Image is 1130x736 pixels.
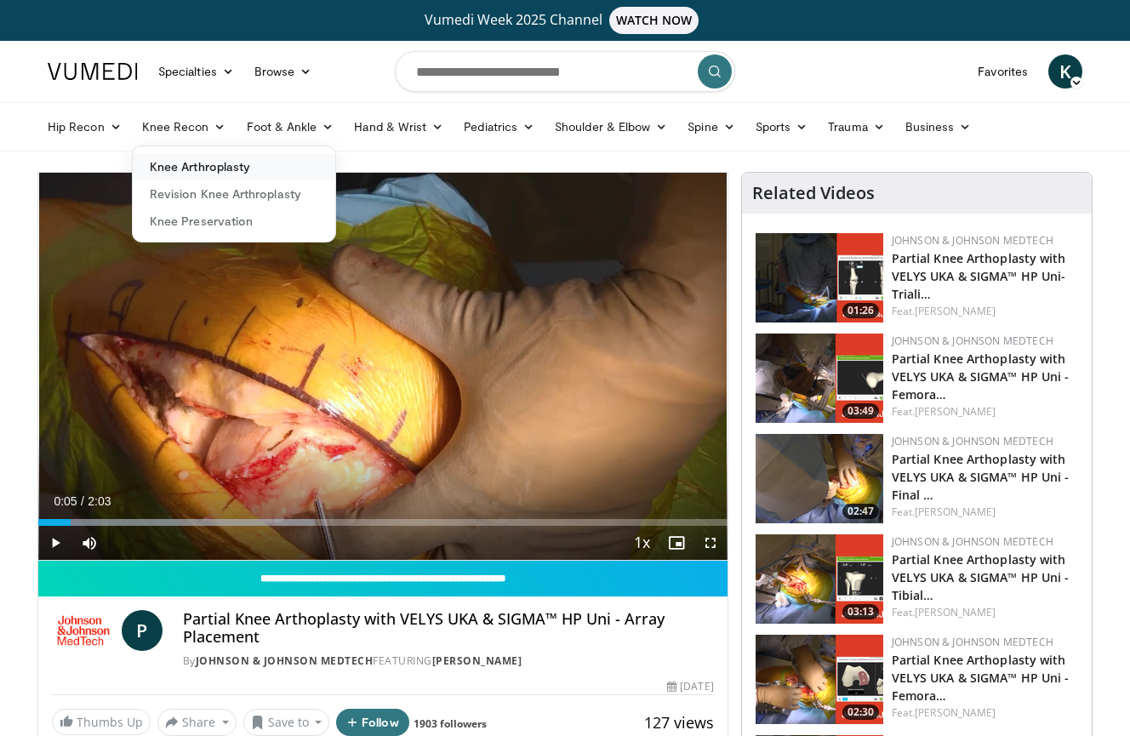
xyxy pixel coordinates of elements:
[344,110,454,144] a: Hand & Wrist
[38,173,728,561] video-js: Video Player
[38,526,72,560] button: Play
[895,110,982,144] a: Business
[915,404,996,419] a: [PERSON_NAME]
[842,604,879,619] span: 03:13
[892,534,1053,549] a: Johnson & Johnson MedTech
[892,635,1053,649] a: Johnson & Johnson MedTech
[892,304,1078,319] div: Feat.
[756,534,883,624] img: fca33e5d-2676-4c0d-8432-0e27cf4af401.png.150x105_q85_crop-smart_upscale.png
[892,551,1070,603] a: Partial Knee Arthoplasty with VELYS UKA & SIGMA™ HP Uni - Tibial…
[244,54,322,88] a: Browse
[745,110,819,144] a: Sports
[148,54,244,88] a: Specialties
[915,505,996,519] a: [PERSON_NAME]
[842,303,879,318] span: 01:26
[38,519,728,526] div: Progress Bar
[243,709,330,736] button: Save to
[659,526,693,560] button: Enable picture-in-picture mode
[52,610,115,651] img: Johnson & Johnson MedTech
[37,110,132,144] a: Hip Recon
[756,434,883,523] img: 2dac1888-fcb6-4628-a152-be974a3fbb82.png.150x105_q85_crop-smart_upscale.png
[892,451,1070,503] a: Partial Knee Arthoplasty with VELYS UKA & SIGMA™ HP Uni - Final …
[133,208,335,235] a: Knee Preservation
[756,534,883,624] a: 03:13
[756,434,883,523] a: 02:47
[88,494,111,508] span: 2:03
[756,233,883,322] img: 54517014-b7e0-49d7-8366-be4d35b6cc59.png.150x105_q85_crop-smart_upscale.png
[454,110,545,144] a: Pediatrics
[915,304,996,318] a: [PERSON_NAME]
[756,233,883,322] a: 01:26
[967,54,1038,88] a: Favorites
[693,526,728,560] button: Fullscreen
[644,712,714,733] span: 127 views
[842,705,879,720] span: 02:30
[677,110,745,144] a: Spine
[54,494,77,508] span: 0:05
[52,709,151,735] a: Thumbs Up
[48,63,138,80] img: VuMedi Logo
[667,679,713,694] div: [DATE]
[892,705,1078,721] div: Feat.
[414,716,487,731] a: 1903 followers
[892,505,1078,520] div: Feat.
[892,404,1078,419] div: Feat.
[395,51,735,92] input: Search topics, interventions
[122,610,163,651] a: P
[133,153,335,180] a: Knee Arthroplasty
[915,605,996,619] a: [PERSON_NAME]
[336,709,409,736] button: Follow
[756,635,883,724] img: 27e23ca4-618a-4dda-a54e-349283c0b62a.png.150x105_q85_crop-smart_upscale.png
[183,653,714,669] div: By FEATURING
[50,7,1080,34] a: Vumedi Week 2025 ChannelWATCH NOW
[545,110,677,144] a: Shoulder & Elbow
[432,653,522,668] a: [PERSON_NAME]
[892,250,1066,302] a: Partial Knee Arthoplasty with VELYS UKA & SIGMA™ HP Uni- Triali…
[752,183,875,203] h4: Related Videos
[818,110,895,144] a: Trauma
[892,233,1053,248] a: Johnson & Johnson MedTech
[133,180,335,208] a: Revision Knee Arthroplasty
[842,504,879,519] span: 02:47
[609,7,699,34] span: WATCH NOW
[183,610,714,647] h4: Partial Knee Arthoplasty with VELYS UKA & SIGMA™ HP Uni - Array Placement
[892,605,1078,620] div: Feat.
[756,334,883,423] img: 13513cbe-2183-4149-ad2a-2a4ce2ec625a.png.150x105_q85_crop-smart_upscale.png
[915,705,996,720] a: [PERSON_NAME]
[892,434,1053,448] a: Johnson & Johnson MedTech
[892,652,1070,704] a: Partial Knee Arthoplasty with VELYS UKA & SIGMA™ HP Uni - Femora…
[72,526,106,560] button: Mute
[892,334,1053,348] a: Johnson & Johnson MedTech
[237,110,345,144] a: Foot & Ankle
[842,403,879,419] span: 03:49
[81,494,84,508] span: /
[132,110,237,144] a: Knee Recon
[625,526,659,560] button: Playback Rate
[1048,54,1082,88] a: K
[157,709,237,736] button: Share
[196,653,374,668] a: Johnson & Johnson MedTech
[756,334,883,423] a: 03:49
[756,635,883,724] a: 02:30
[892,351,1070,402] a: Partial Knee Arthoplasty with VELYS UKA & SIGMA™ HP Uni - Femora…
